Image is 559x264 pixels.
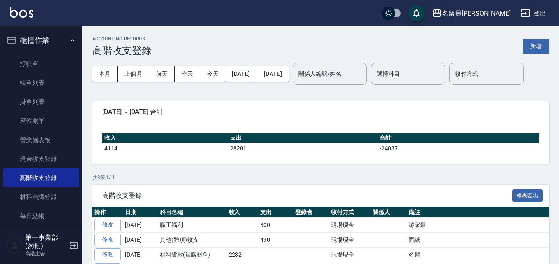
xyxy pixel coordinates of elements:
[102,108,539,116] span: [DATE] ~ [DATE] 合計
[329,218,371,233] td: 現場現金
[158,233,227,248] td: 其他(雜項)收支
[200,66,225,82] button: 今天
[94,248,121,261] a: 修改
[102,143,228,154] td: 4114
[523,42,549,50] a: 新增
[118,66,149,82] button: 上個月
[123,233,158,248] td: [DATE]
[228,133,378,143] th: 支出
[225,66,257,82] button: [DATE]
[123,247,158,262] td: [DATE]
[258,218,293,233] td: 300
[3,92,79,111] a: 掛單列表
[123,218,158,233] td: [DATE]
[378,133,539,143] th: 合計
[258,233,293,248] td: 430
[3,30,79,51] button: 櫃檯作業
[258,207,293,218] th: 支出
[517,6,549,21] button: 登出
[329,207,371,218] th: 收付方式
[442,8,511,19] div: 名留員[PERSON_NAME]
[10,7,33,18] img: Logo
[512,191,543,199] a: 報表匯出
[3,54,79,73] a: 打帳單
[371,207,406,218] th: 關係人
[3,150,79,168] a: 現金收支登錄
[523,39,549,54] button: 新增
[92,174,549,181] p: 共 8 筆, 1 / 1
[429,5,514,22] button: 名留員[PERSON_NAME]
[92,66,118,82] button: 本月
[3,73,79,92] a: 帳單列表
[3,111,79,130] a: 座位開單
[149,66,175,82] button: 前天
[3,207,79,226] a: 每日結帳
[158,218,227,233] td: 職工福利
[92,36,152,42] h2: ACCOUNTING RECORDS
[3,131,79,150] a: 營業儀表板
[329,233,371,248] td: 現場現金
[92,207,123,218] th: 操作
[512,189,543,202] button: 報表匯出
[25,234,67,250] h5: 第一事業部 (勿刪)
[228,143,378,154] td: 28201
[7,237,23,254] img: Person
[293,207,329,218] th: 登錄者
[227,247,258,262] td: 2232
[378,143,539,154] td: -24087
[94,219,121,231] a: 修改
[3,187,79,206] a: 材料自購登錄
[102,133,228,143] th: 收入
[175,66,200,82] button: 昨天
[3,168,79,187] a: 高階收支登錄
[123,207,158,218] th: 日期
[25,250,67,257] p: 高階主管
[94,234,121,246] a: 修改
[257,66,289,82] button: [DATE]
[102,192,512,200] span: 高階收支登錄
[158,207,227,218] th: 科目名稱
[329,247,371,262] td: 現場現金
[408,5,425,21] button: save
[3,226,79,245] a: 排班表
[227,207,258,218] th: 收入
[92,45,152,56] h3: 高階收支登錄
[158,247,227,262] td: 材料貨款(員購材料)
